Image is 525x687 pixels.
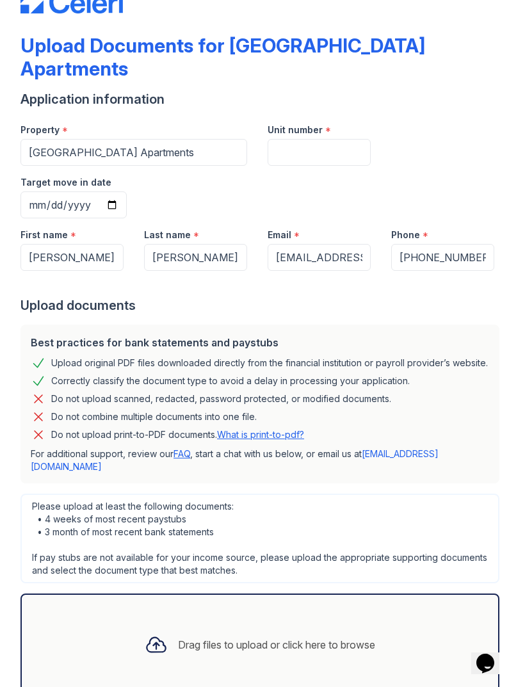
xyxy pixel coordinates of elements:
[20,90,505,108] div: Application information
[51,428,304,441] p: Do not upload print-to-PDF documents.
[20,124,60,136] label: Property
[268,229,291,241] label: Email
[20,296,505,314] div: Upload documents
[31,448,489,473] p: For additional support, review our , start a chat with us below, or email us at
[51,391,391,407] div: Do not upload scanned, redacted, password protected, or modified documents.
[391,229,420,241] label: Phone
[217,429,304,440] a: What is print-to-pdf?
[31,335,489,350] div: Best practices for bank statements and paystubs
[20,229,68,241] label: First name
[51,355,488,371] div: Upload original PDF files downloaded directly from the financial institution or payroll provider’...
[31,448,439,472] a: [EMAIL_ADDRESS][DOMAIN_NAME]
[471,636,512,674] iframe: chat widget
[178,637,375,652] div: Drag files to upload or click here to browse
[20,176,111,189] label: Target move in date
[20,34,505,80] div: Upload Documents for [GEOGRAPHIC_DATA] Apartments
[20,494,499,583] div: Please upload at least the following documents: • 4 weeks of most recent paystubs • 3 month of mo...
[174,448,190,459] a: FAQ
[144,229,191,241] label: Last name
[51,373,410,389] div: Correctly classify the document type to avoid a delay in processing your application.
[268,124,323,136] label: Unit number
[51,409,257,424] div: Do not combine multiple documents into one file.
